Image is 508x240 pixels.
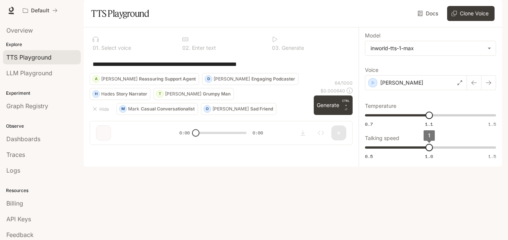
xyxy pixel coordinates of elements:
[365,67,378,73] p: Voice
[19,3,61,18] button: All workspaces
[320,88,345,94] p: $ 0.000640
[272,45,280,51] p: 0 3 .
[91,6,149,21] h1: TTS Playground
[314,95,353,115] button: GenerateCTRL +⏎
[139,77,196,81] p: Reassuring Support Agent
[100,45,131,51] p: Select voice
[251,77,295,81] p: Engaging Podcaster
[205,73,212,85] div: D
[203,92,230,96] p: Grumpy Man
[117,103,198,115] button: MMarkCasual Conversationalist
[335,80,353,86] p: 64 / 1000
[93,45,100,51] p: 0 1 .
[116,92,147,96] p: Story Narrator
[101,77,137,81] p: [PERSON_NAME]
[214,77,250,81] p: [PERSON_NAME]
[128,107,139,111] p: Mark
[365,153,373,160] span: 0.5
[93,73,99,85] div: A
[101,92,115,96] p: Hades
[447,6,495,21] button: Clone Voice
[365,33,380,38] p: Model
[204,103,211,115] div: O
[31,7,49,14] p: Default
[342,98,350,107] p: CTRL +
[425,153,433,160] span: 1.0
[365,121,373,127] span: 0.7
[365,136,399,141] p: Talking speed
[157,88,163,100] div: T
[371,45,484,52] div: inworld-tts-1-max
[365,41,496,55] div: inworld-tts-1-max
[141,107,195,111] p: Casual Conversationalist
[365,103,396,109] p: Temperature
[201,103,276,115] button: O[PERSON_NAME]Sad Friend
[165,92,201,96] p: [PERSON_NAME]
[416,6,441,21] a: Docs
[93,88,99,100] div: H
[154,88,234,100] button: T[PERSON_NAME]Grumpy Man
[90,73,199,85] button: A[PERSON_NAME]Reassuring Support Agent
[190,45,216,51] p: Enter text
[202,73,298,85] button: D[PERSON_NAME]Engaging Podcaster
[90,88,151,100] button: HHadesStory Narrator
[428,132,430,139] span: 1
[90,103,114,115] button: Hide
[120,103,126,115] div: M
[488,121,496,127] span: 1.5
[380,79,423,86] p: [PERSON_NAME]
[250,107,273,111] p: Sad Friend
[488,153,496,160] span: 1.5
[182,45,190,51] p: 0 2 .
[213,107,249,111] p: [PERSON_NAME]
[342,98,350,112] p: ⏎
[425,121,433,127] span: 1.1
[280,45,304,51] p: Generate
